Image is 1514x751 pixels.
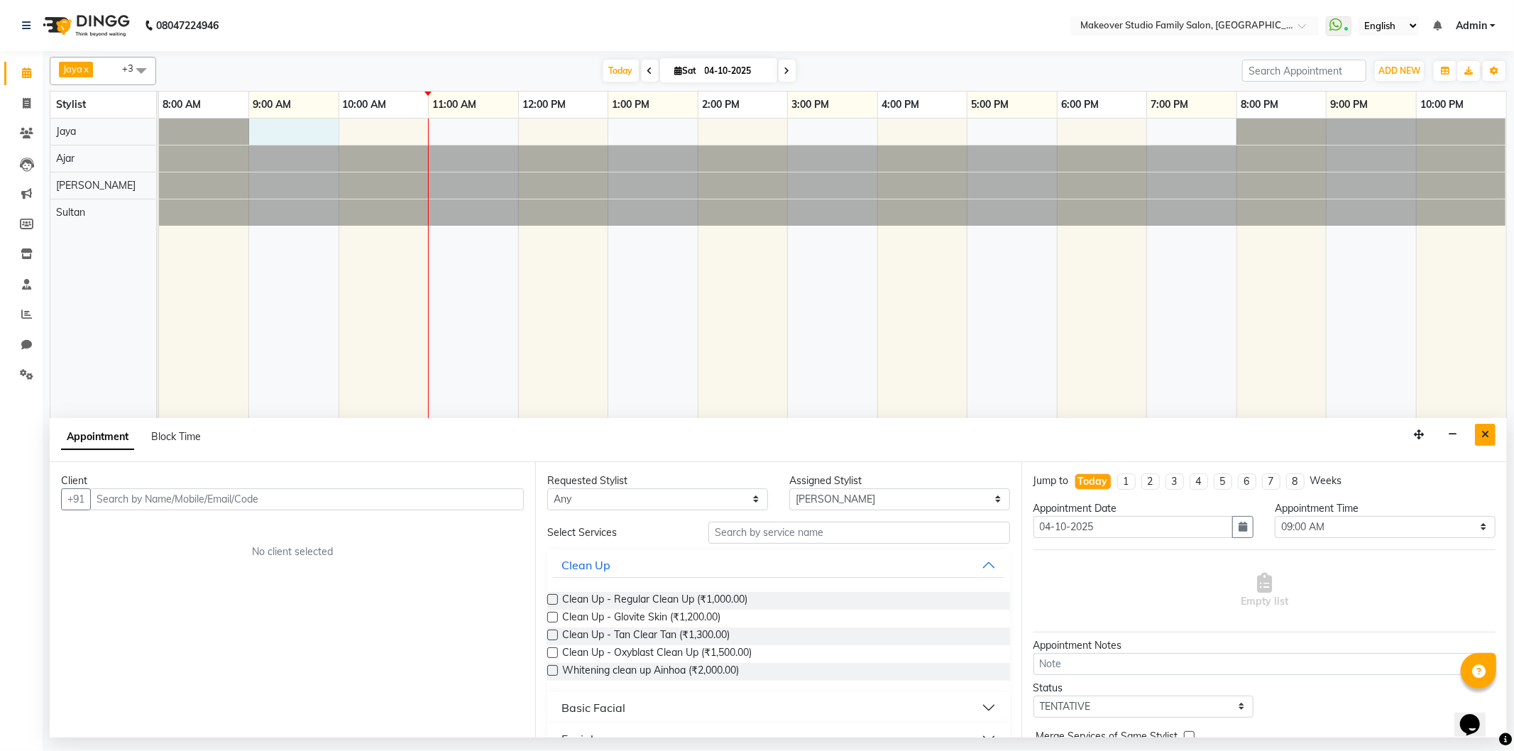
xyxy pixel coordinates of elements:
[1378,65,1420,76] span: ADD NEW
[339,94,390,115] a: 10:00 AM
[788,94,833,115] a: 3:00 PM
[1475,424,1496,446] button: Close
[56,179,136,192] span: [PERSON_NAME]
[429,94,480,115] a: 11:00 AM
[1241,573,1288,609] span: Empty list
[61,424,134,450] span: Appointment
[159,94,204,115] a: 8:00 AM
[1141,473,1160,490] li: 2
[698,94,743,115] a: 2:00 PM
[608,94,653,115] a: 1:00 PM
[1242,60,1366,82] input: Search Appointment
[553,552,1004,578] button: Clean Up
[1117,473,1136,490] li: 1
[249,94,295,115] a: 9:00 AM
[1417,94,1467,115] a: 10:00 PM
[537,525,698,540] div: Select Services
[519,94,569,115] a: 12:00 PM
[151,430,201,443] span: Block Time
[56,152,75,165] span: Ajar
[1310,473,1342,488] div: Weeks
[967,94,1012,115] a: 5:00 PM
[561,557,610,574] div: Clean Up
[1454,694,1500,737] iframe: chat widget
[90,488,524,510] input: Search by Name/Mobile/Email/Code
[562,592,747,610] span: Clean Up - Regular Clean Up (₹1,000.00)
[1033,681,1254,696] div: Status
[122,62,144,74] span: +3
[82,63,89,75] a: x
[1058,94,1102,115] a: 6:00 PM
[671,65,701,76] span: Sat
[1327,94,1371,115] a: 9:00 PM
[562,627,730,645] span: Clean Up - Tan Clear Tan (₹1,300.00)
[561,699,625,716] div: Basic Facial
[1286,473,1305,490] li: 8
[1033,516,1234,538] input: yyyy-mm-dd
[1036,729,1178,747] span: Merge Services of Same Stylist
[95,544,490,559] div: No client selected
[1262,473,1280,490] li: 7
[56,98,86,111] span: Stylist
[708,522,1009,544] input: Search by service name
[1275,501,1496,516] div: Appointment Time
[1033,501,1254,516] div: Appointment Date
[1456,18,1487,33] span: Admin
[156,6,219,45] b: 08047224946
[1237,94,1282,115] a: 8:00 PM
[56,125,76,138] span: Jaya
[61,488,91,510] button: +91
[56,206,85,219] span: Sultan
[561,730,593,747] div: Facial
[1375,61,1424,81] button: ADD NEW
[1214,473,1232,490] li: 5
[547,473,768,488] div: Requested Stylist
[878,94,923,115] a: 4:00 PM
[562,663,739,681] span: Whitening clean up Ainhoa (₹2,000.00)
[1190,473,1208,490] li: 4
[61,473,524,488] div: Client
[562,645,752,663] span: Clean Up - Oxyblast Clean Up (₹1,500.00)
[1165,473,1184,490] li: 3
[1238,473,1256,490] li: 6
[1078,474,1108,489] div: Today
[1033,473,1069,488] div: Jump to
[789,473,1010,488] div: Assigned Stylist
[1033,638,1496,653] div: Appointment Notes
[562,610,720,627] span: Clean Up - Glovite Skin (₹1,200.00)
[1147,94,1192,115] a: 7:00 PM
[36,6,133,45] img: logo
[553,695,1004,720] button: Basic Facial
[701,60,772,82] input: 2025-10-04
[603,60,639,82] span: Today
[63,63,82,75] span: Jaya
